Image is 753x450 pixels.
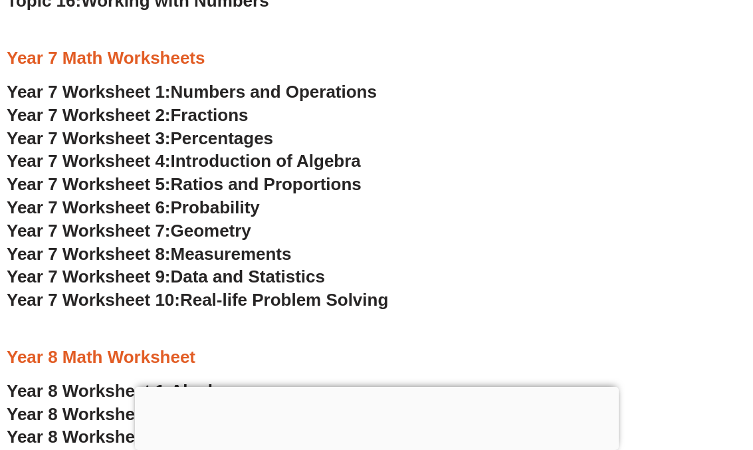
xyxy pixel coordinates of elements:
[171,151,361,171] span: Introduction of Algebra
[171,105,249,125] span: Fractions
[7,174,171,194] span: Year 7 Worksheet 5:
[7,346,746,369] h3: Year 8 Math Worksheet
[7,381,171,401] span: Year 8 Worksheet 1:
[7,381,235,401] a: Year 8 Worksheet 1:Algebra
[7,105,171,125] span: Year 7 Worksheet 2:
[7,151,171,171] span: Year 7 Worksheet 4:
[135,387,619,447] iframe: Advertisement
[7,105,248,125] a: Year 7 Worksheet 2:Fractions
[7,221,171,241] span: Year 7 Worksheet 7:
[7,427,402,447] a: Year 8 Worksheet 3:[PERSON_NAME]'s theorem
[171,267,326,286] span: Data and Statistics
[7,404,171,424] span: Year 8 Worksheet 2:
[7,197,171,217] span: Year 7 Worksheet 6:
[7,128,273,148] a: Year 7 Worksheet 3:Percentages
[7,82,377,102] a: Year 7 Worksheet 1:Numbers and Operations
[525,300,753,450] iframe: Chat Widget
[7,267,325,286] a: Year 7 Worksheet 9:Data and Statistics
[7,82,171,102] span: Year 7 Worksheet 1:
[7,47,746,70] h3: Year 7 Math Worksheets
[7,290,388,310] a: Year 7 Worksheet 10:Real-life Problem Solving
[7,221,251,241] a: Year 7 Worksheet 7:Geometry
[7,290,180,310] span: Year 7 Worksheet 10:
[171,221,251,241] span: Geometry
[171,174,362,194] span: Ratios and Proportions
[171,197,260,217] span: Probability
[7,267,171,286] span: Year 7 Worksheet 9:
[171,128,274,148] span: Percentages
[7,174,362,194] a: Year 7 Worksheet 5:Ratios and Proportions
[171,244,292,264] span: Measurements
[7,197,260,217] a: Year 7 Worksheet 6:Probability
[7,128,171,148] span: Year 7 Worksheet 3:
[171,381,235,401] span: Algebra
[7,151,361,171] a: Year 7 Worksheet 4:Introduction of Algebra
[7,244,171,264] span: Year 7 Worksheet 8:
[180,290,388,310] span: Real-life Problem Solving
[7,244,291,264] a: Year 7 Worksheet 8:Measurements
[7,427,171,447] span: Year 8 Worksheet 3:
[171,82,377,102] span: Numbers and Operations
[7,404,356,424] a: Year 8 Worksheet 2:Working with numbers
